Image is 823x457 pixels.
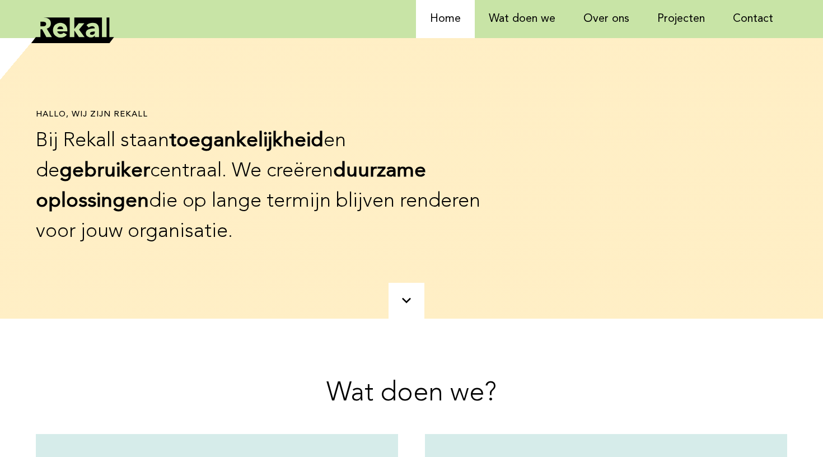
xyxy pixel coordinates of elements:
[59,161,150,181] b: gebruiker
[36,126,493,247] p: Bij Rekall staan en de centraal. We creëren die op lange termijn blijven renderen voor jouw organ...
[36,161,426,212] b: duurzame oplossingen
[389,283,424,319] a: scroll naar beneden
[36,376,787,411] h2: Wat doen we?
[36,110,493,120] h1: Hallo, wij zijn rekall
[169,131,324,151] b: toegankelijkheid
